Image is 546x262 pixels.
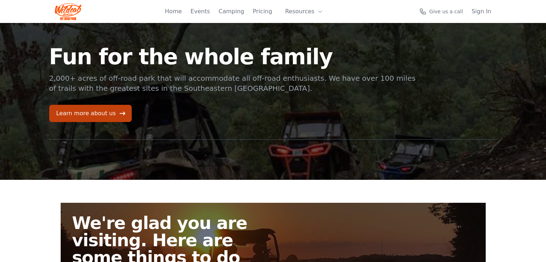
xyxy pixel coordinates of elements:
[49,105,132,122] a: Learn more about us
[253,7,272,16] a: Pricing
[429,8,463,15] span: Give us a call
[55,3,82,20] img: Wildcat Logo
[49,73,417,93] p: 2,000+ acres of off-road park that will accommodate all off-road enthusiasts. We have over 100 mi...
[165,7,182,16] a: Home
[419,8,463,15] a: Give us a call
[49,46,417,67] h1: Fun for the whole family
[472,7,491,16] a: Sign In
[219,7,244,16] a: Camping
[281,4,327,19] button: Resources
[191,7,210,16] a: Events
